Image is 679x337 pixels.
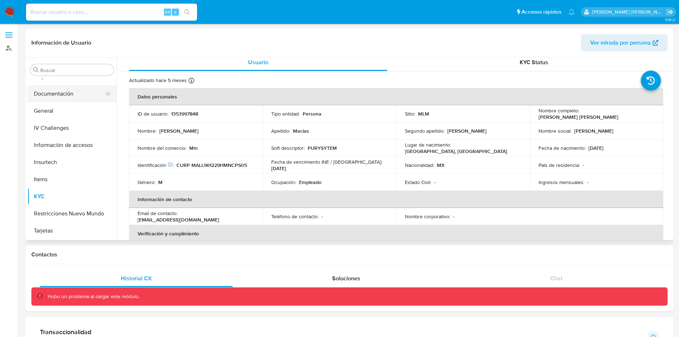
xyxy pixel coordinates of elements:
[171,111,198,117] p: 1353997848
[405,162,434,168] p: Nacionalidad :
[539,107,579,114] p: Nombre completo :
[303,111,322,117] p: Persona
[405,213,450,220] p: Nombre corporativo :
[405,111,415,117] p: Sitio :
[581,34,668,51] button: Ver mirada por persona
[129,191,663,208] th: Información de contacto
[592,9,664,15] p: ext_jesssali@mercadolibre.com.mx
[180,7,194,17] button: search-icon
[271,159,382,165] p: Fecha de vencimiento INE / [GEOGRAPHIC_DATA] :
[129,225,663,242] th: Verificación y cumplimiento
[27,102,117,119] button: General
[27,171,117,188] button: Items
[434,179,436,185] p: -
[33,67,39,73] button: Buscar
[271,111,300,117] p: Tipo entidad :
[271,165,286,172] p: [DATE]
[27,222,117,239] button: Tarjetas
[271,128,290,134] p: Apellido :
[271,213,319,220] p: Teléfono de contacto :
[31,39,91,46] h1: Información de Usuario
[405,179,431,185] p: Estado Civil :
[138,111,168,117] p: ID de usuario :
[159,128,199,134] p: [PERSON_NAME]
[129,77,187,84] p: Actualizado hace 5 meses
[27,205,117,222] button: Restricciones Nuevo Mundo
[138,179,155,185] p: Género :
[299,179,322,185] p: Empleado
[437,162,444,168] p: MX
[248,58,268,66] span: Usuario
[447,128,487,134] p: [PERSON_NAME]
[27,154,117,171] button: Insurtech
[138,128,156,134] p: Nombre :
[588,145,603,151] p: [DATE]
[27,188,117,205] button: KYC
[583,162,584,168] p: -
[405,142,451,148] p: Lugar de nacimiento :
[40,67,111,73] input: Buscar
[27,119,117,137] button: IV Challenges
[48,293,139,300] p: Hubo un problema al cargar este módulo.
[521,8,561,16] span: Accesos rápidos
[539,128,571,134] p: Nombre social :
[189,145,198,151] p: Mm
[550,274,562,282] span: Chat
[27,137,117,154] button: Información de accesos
[405,148,507,154] p: [GEOGRAPHIC_DATA], [GEOGRAPHIC_DATA]
[405,128,444,134] p: Segundo apellido :
[590,34,651,51] span: Ver mirada por persona
[271,145,305,151] p: Soft descriptor :
[165,9,170,15] span: Alt
[308,145,337,151] p: PURYSYTEM
[176,162,247,168] p: CURP MALL961229HMNCPS05
[539,179,584,185] p: Ingresos mensuales :
[138,216,219,223] p: [EMAIL_ADDRESS][DOMAIN_NAME]
[666,8,674,16] a: Salir
[569,9,575,15] a: Notificaciones
[322,213,323,220] p: -
[138,145,186,151] p: Nombre del comercio :
[418,111,429,117] p: MLM
[174,9,176,15] span: s
[121,274,152,282] span: Historial CX
[31,251,668,258] h1: Contactos
[587,179,588,185] p: -
[520,58,548,66] span: KYC Status
[26,7,197,17] input: Buscar usuario o caso...
[332,274,360,282] span: Soluciones
[129,88,663,105] th: Datos personales
[138,210,178,216] p: Email de contacto :
[539,162,580,168] p: País de residencia :
[27,85,111,102] button: Documentación
[539,145,586,151] p: Fecha de nacimiento :
[539,114,618,120] p: [PERSON_NAME] [PERSON_NAME]
[453,213,454,220] p: -
[158,179,163,185] p: M
[293,128,309,134] p: Macias
[271,179,296,185] p: Ocupación :
[138,162,174,168] p: Identificación :
[574,128,613,134] p: [PERSON_NAME]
